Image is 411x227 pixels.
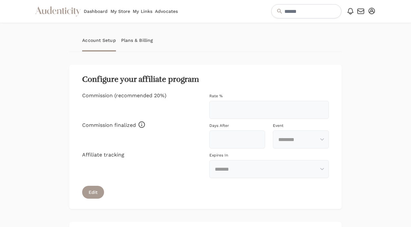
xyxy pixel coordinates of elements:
[209,123,229,128] label: Days After
[82,29,116,52] a: Account Setup
[273,123,283,128] label: Event
[209,153,228,157] label: Expires In
[82,186,104,199] button: Edit
[209,94,223,98] label: Rate %
[82,92,202,99] p: Commission (recommended 20%)
[82,121,136,148] p: Commission finalized
[121,29,153,52] a: Plans & Billing
[82,75,329,84] h2: Configure your affiliate program
[82,151,202,159] p: Affiliate tracking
